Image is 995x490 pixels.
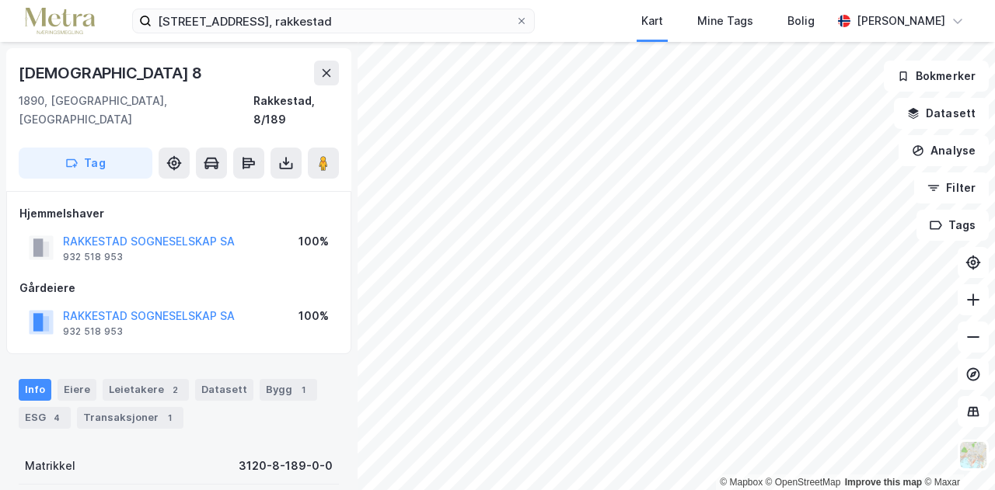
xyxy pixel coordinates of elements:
button: Tag [19,148,152,179]
a: Improve this map [845,477,922,488]
div: Rakkestad, 8/189 [253,92,339,129]
div: Mine Tags [697,12,753,30]
iframe: Chat Widget [917,415,995,490]
div: Eiere [58,379,96,401]
div: 932 518 953 [63,325,123,338]
a: Mapbox [720,477,763,488]
img: metra-logo.256734c3b2bbffee19d4.png [25,8,95,35]
div: Matrikkel [25,457,75,475]
div: Gårdeiere [19,279,338,297]
div: 100% [298,307,329,325]
div: 4 [49,410,65,426]
div: 1 [295,382,311,398]
div: ESG [19,407,71,429]
div: [DEMOGRAPHIC_DATA] 8 [19,61,205,85]
div: 3120-8-189-0-0 [239,457,333,475]
div: 932 518 953 [63,251,123,263]
div: [PERSON_NAME] [857,12,945,30]
div: 1 [162,410,177,426]
a: OpenStreetMap [766,477,841,488]
div: Bygg [260,379,317,401]
div: Hjemmelshaver [19,204,338,223]
div: Kart [641,12,663,30]
button: Analyse [899,135,989,166]
button: Bokmerker [884,61,989,92]
button: Datasett [894,98,989,129]
div: Transaksjoner [77,407,183,429]
input: Søk på adresse, matrikkel, gårdeiere, leietakere eller personer [152,9,515,33]
div: Bolig [787,12,815,30]
div: Leietakere [103,379,189,401]
div: Info [19,379,51,401]
button: Tags [916,210,989,241]
div: 100% [298,232,329,251]
button: Filter [914,172,989,203]
div: Datasett [195,379,253,401]
div: 2 [167,382,183,398]
div: 1890, [GEOGRAPHIC_DATA], [GEOGRAPHIC_DATA] [19,92,253,129]
div: Kontrollprogram for chat [917,415,995,490]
